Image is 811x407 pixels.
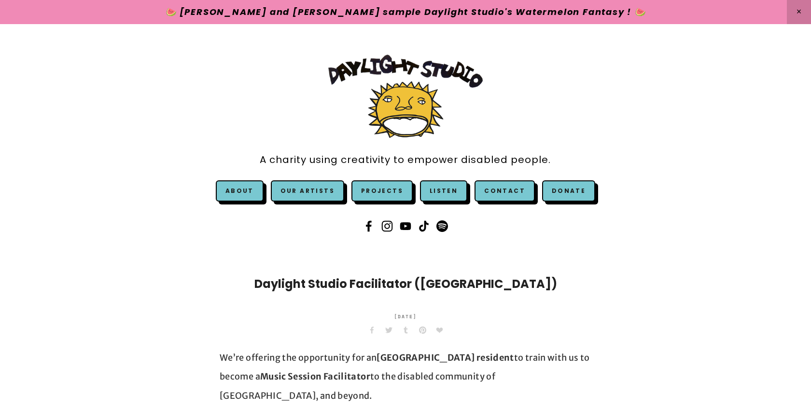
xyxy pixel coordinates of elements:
strong: [GEOGRAPHIC_DATA] resident [377,352,514,363]
time: [DATE] [394,307,417,326]
h1: Daylight Studio Facilitator ([GEOGRAPHIC_DATA]) [220,275,591,293]
a: Projects [351,180,413,202]
p: We’re offering the opportunity for an to train with us to become a to the disabled community of [... [220,348,591,406]
a: About [225,187,254,195]
img: Daylight Studio [328,54,483,138]
a: Listen [430,187,458,195]
a: Donate [542,180,595,202]
a: Our Artists [271,180,344,202]
a: A charity using creativity to empower disabled people. [260,149,551,171]
a: Contact [475,180,535,202]
strong: Music Session Facilitator [260,371,370,382]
